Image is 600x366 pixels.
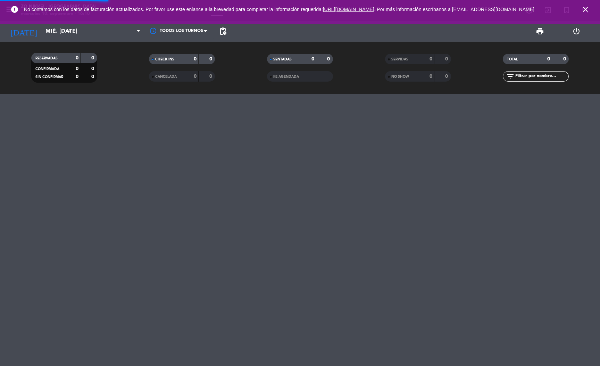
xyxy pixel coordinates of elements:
[506,72,515,81] i: filter_list
[445,74,449,79] strong: 0
[5,24,42,39] i: [DATE]
[581,5,590,14] i: close
[35,75,63,79] span: SIN CONFIRMAR
[91,56,95,60] strong: 0
[547,57,550,61] strong: 0
[515,73,568,80] input: Filtrar por nombre...
[65,27,73,35] i: arrow_drop_down
[273,58,292,61] span: SENTADAS
[572,27,581,35] i: power_settings_new
[194,57,197,61] strong: 0
[76,74,78,79] strong: 0
[391,58,408,61] span: SERVIDAS
[76,66,78,71] strong: 0
[558,21,595,42] div: LOG OUT
[374,7,534,12] a: . Por más información escríbanos a [EMAIL_ADDRESS][DOMAIN_NAME]
[194,74,197,79] strong: 0
[209,57,214,61] strong: 0
[563,57,567,61] strong: 0
[391,75,409,78] span: NO SHOW
[155,58,174,61] span: CHECK INS
[35,57,58,60] span: RESERVADAS
[219,27,227,35] span: pending_actions
[209,74,214,79] strong: 0
[445,57,449,61] strong: 0
[507,58,518,61] span: TOTAL
[430,74,432,79] strong: 0
[311,57,314,61] strong: 0
[327,57,331,61] strong: 0
[430,57,432,61] strong: 0
[273,75,299,78] span: RE AGENDADA
[24,7,534,12] span: No contamos con los datos de facturación actualizados. Por favor use este enlance a la brevedad p...
[76,56,78,60] strong: 0
[91,66,95,71] strong: 0
[323,7,374,12] a: [URL][DOMAIN_NAME]
[155,75,177,78] span: CANCELADA
[10,5,19,14] i: error
[536,27,544,35] span: print
[35,67,59,71] span: CONFIRMADA
[91,74,95,79] strong: 0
